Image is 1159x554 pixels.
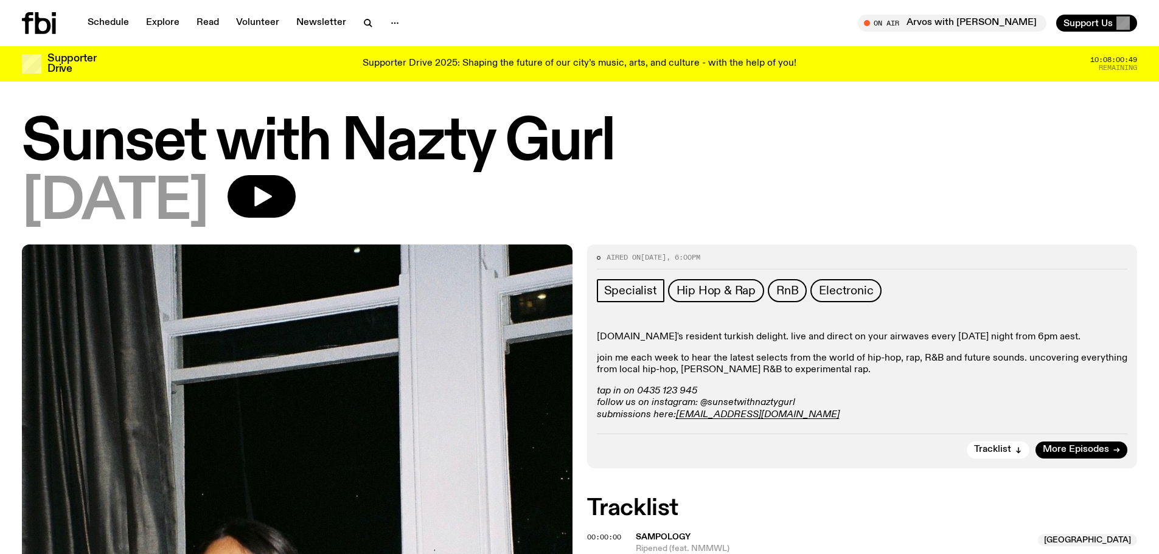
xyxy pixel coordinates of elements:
[229,15,287,32] a: Volunteer
[597,279,664,302] a: Specialist
[1043,445,1109,454] span: More Episodes
[597,398,795,407] em: follow us on instagram: @sunsetwithnaztygurl
[1099,64,1137,71] span: Remaining
[858,15,1046,32] button: On AirArvos with [PERSON_NAME]
[1063,18,1113,29] span: Support Us
[80,15,136,32] a: Schedule
[810,279,882,302] a: Electronic
[819,284,873,297] span: Electronic
[587,534,621,541] button: 00:00:00
[604,284,657,297] span: Specialist
[974,445,1011,454] span: Tracklist
[189,15,226,32] a: Read
[22,116,1137,170] h1: Sunset with Nazty Gurl
[597,410,676,420] em: submissions here:
[967,441,1029,459] button: Tracklist
[1035,441,1127,459] a: More Episodes
[641,252,666,262] span: [DATE]
[597,331,1128,343] p: [DOMAIN_NAME]'s resident turkish delight. live and direct on your airwaves every [DATE] night fro...
[676,410,840,420] a: [EMAIL_ADDRESS][DOMAIN_NAME]
[666,252,700,262] span: , 6:00pm
[677,284,756,297] span: Hip Hop & Rap
[47,54,96,74] h3: Supporter Drive
[768,279,807,302] a: RnB
[289,15,353,32] a: Newsletter
[1056,15,1137,32] button: Support Us
[587,497,1138,519] h2: Tracklist
[636,533,691,541] span: Sampology
[597,386,697,396] em: tap in on 0435 123 945
[607,252,641,262] span: Aired on
[139,15,187,32] a: Explore
[22,175,208,230] span: [DATE]
[668,279,764,302] a: Hip Hop & Rap
[776,284,798,297] span: RnB
[597,353,1128,376] p: join me each week to hear the latest selects from the world of hip-hop, rap, R&B and future sound...
[1090,57,1137,63] span: 10:08:00:49
[587,532,621,542] span: 00:00:00
[363,58,796,69] p: Supporter Drive 2025: Shaping the future of our city’s music, arts, and culture - with the help o...
[1038,534,1137,546] span: [GEOGRAPHIC_DATA]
